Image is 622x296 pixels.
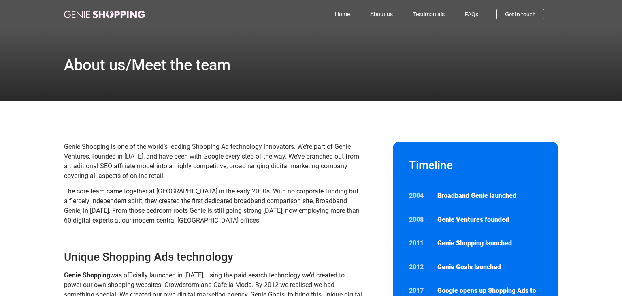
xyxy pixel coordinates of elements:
p: Broadband Genie launched [437,191,542,201]
span: Genie Shopping is one of the world’s leading Shopping Ad technology innovators. We’re part of Gen... [64,143,359,180]
a: About us [360,5,403,24]
h2: Timeline [409,158,542,173]
a: Home [325,5,360,24]
h3: Unique Shopping Ads technology [64,250,363,264]
p: 2008 [409,215,429,225]
p: 2011 [409,238,429,248]
p: Genie Ventures founded [437,215,542,225]
p: 2017 [409,286,429,296]
span: The core team came together at [GEOGRAPHIC_DATA] in the early 2000s. With no corporate funding bu... [64,187,360,224]
p: Genie Goals launched [437,262,542,272]
p: 2012 [409,262,429,272]
strong: Genie Shopping [64,271,110,279]
a: Get in touch [496,9,544,19]
span: Get in touch [505,11,536,17]
nav: Menu [181,5,488,24]
p: 2004 [409,191,429,201]
a: FAQs [455,5,488,24]
img: genie-shopping-logo [64,11,145,18]
a: Testimonials [403,5,455,24]
h1: About us/Meet the team [64,57,230,73]
p: Genie Shopping launched [437,238,542,248]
